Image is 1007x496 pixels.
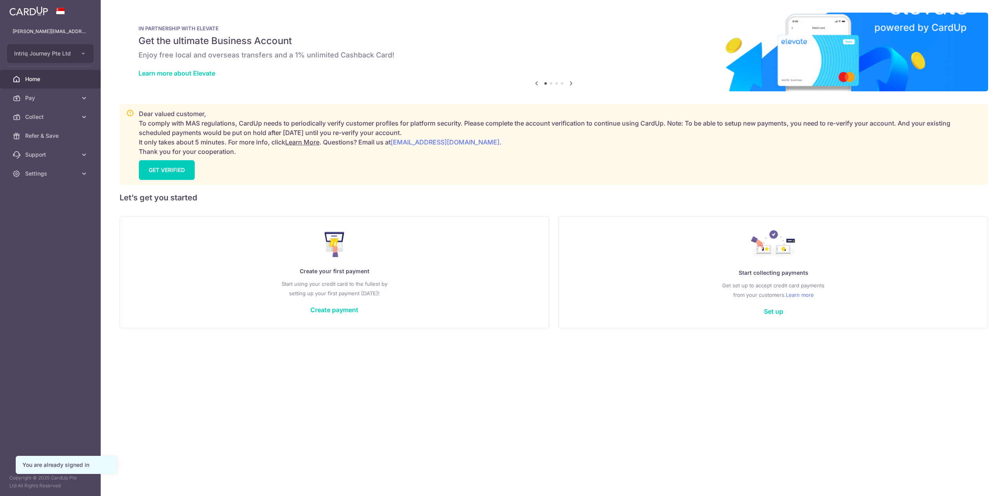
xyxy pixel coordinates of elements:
[575,281,972,300] p: Get set up to accept credit card payments from your customers.
[22,461,110,469] div: You are already signed in
[136,267,533,276] p: Create your first payment
[25,132,77,140] span: Refer & Save
[786,290,814,300] a: Learn more
[138,50,969,60] h6: Enjoy free local and overseas transfers and a 1% unlimited Cashback Card!
[139,109,981,156] p: Dear valued customer, To comply with MAS regulations, CardUp needs to periodically verify custome...
[138,25,969,31] p: IN PARTNERSHIP WITH ELEVATE
[325,232,345,257] img: Make Payment
[138,35,969,47] h5: Get the ultimate Business Account
[25,170,77,178] span: Settings
[120,191,988,204] h5: Let’s get you started
[13,28,88,35] p: [PERSON_NAME][EMAIL_ADDRESS][DOMAIN_NAME]
[25,94,77,102] span: Pay
[25,113,77,121] span: Collect
[25,75,77,83] span: Home
[9,6,48,16] img: CardUp
[136,279,533,298] p: Start using your credit card to the fullest by setting up your first payment [DATE]!
[764,307,783,315] a: Set up
[25,151,77,159] span: Support
[751,230,796,259] img: Collect Payment
[139,160,195,180] a: GET VERIFIED
[138,69,215,77] a: Learn more about Elevate
[285,138,319,146] a: Learn More
[14,50,72,57] span: Intriq Journey Pte Ltd
[575,268,972,278] p: Start collecting payments
[7,44,94,63] button: Intriq Journey Pte Ltd
[310,306,358,314] a: Create payment
[120,13,988,91] img: Renovation banner
[391,138,500,146] a: [EMAIL_ADDRESS][DOMAIN_NAME]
